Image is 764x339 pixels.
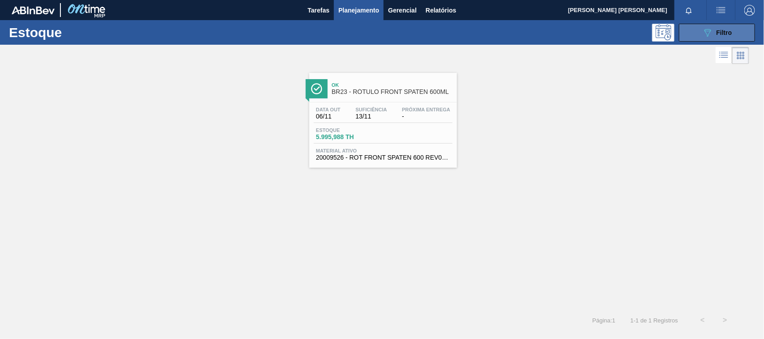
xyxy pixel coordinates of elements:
span: 1 - 1 de 1 Registros [629,317,678,324]
div: Visão em Cards [732,47,749,64]
button: Filtro [679,24,755,42]
button: < [691,309,714,331]
span: 20009526 - ROT FRONT SPATEN 600 REV02 CX27MIL [316,154,450,161]
img: Ícone [311,83,322,94]
div: Pogramando: nenhum usuário selecionado [652,24,674,42]
span: Planejamento [338,5,379,16]
span: Ok [332,82,452,88]
span: Filtro [717,29,732,36]
span: 13/11 [355,113,387,120]
span: Material ativo [316,148,450,153]
span: Gerencial [388,5,417,16]
span: Tarefas [307,5,329,16]
img: userActions [716,5,726,16]
span: Data out [316,107,341,112]
span: Estoque [316,127,379,133]
img: Logout [744,5,755,16]
span: Página : 1 [593,317,615,324]
span: Próxima Entrega [402,107,450,112]
span: BR23 - RÓTULO FRONT SPATEN 600ML [332,89,452,95]
h1: Estoque [9,27,140,38]
button: Notificações [674,4,703,17]
span: Suficiência [355,107,387,112]
span: 5.995,988 TH [316,134,379,140]
span: - [402,113,450,120]
span: Relatórios [426,5,456,16]
img: TNhmsLtSVTkK8tSr43FrP2fwEKptu5GPRR3wAAAABJRU5ErkJggg== [12,6,55,14]
a: ÍconeOkBR23 - RÓTULO FRONT SPATEN 600MLData out06/11Suficiência13/11Próxima Entrega-Estoque5.995,... [303,66,461,168]
button: > [714,309,736,331]
div: Visão em Lista [716,47,732,64]
span: 06/11 [316,113,341,120]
